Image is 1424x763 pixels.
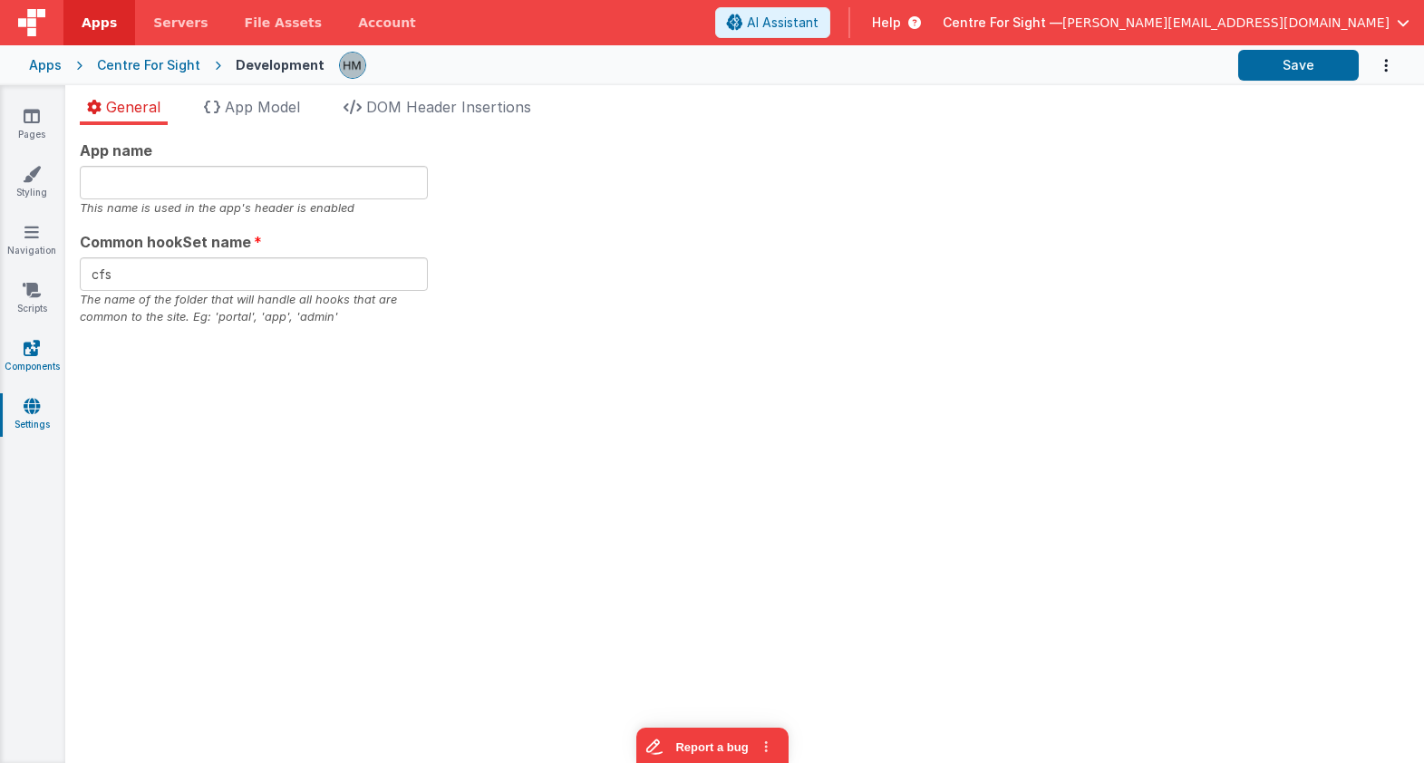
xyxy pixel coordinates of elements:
span: DOM Header Insertions [366,98,531,116]
span: General [106,98,160,116]
button: Centre For Sight — [PERSON_NAME][EMAIL_ADDRESS][DOMAIN_NAME] [943,14,1409,32]
div: Centre For Sight [97,56,200,74]
button: Options [1359,47,1395,84]
button: AI Assistant [715,7,830,38]
span: [PERSON_NAME][EMAIL_ADDRESS][DOMAIN_NAME] [1062,14,1390,32]
span: Common hookSet name [80,231,251,253]
span: AI Assistant [747,14,819,32]
span: Apps [82,14,117,32]
img: 1b65a3e5e498230d1b9478315fee565b [340,53,365,78]
span: Servers [153,14,208,32]
div: Development [236,56,325,74]
span: App name [80,140,152,161]
span: Help [872,14,901,32]
span: App Model [225,98,300,116]
div: The name of the folder that will handle all hooks that are common to the site. Eg: 'portal', 'app... [80,291,428,325]
span: Centre For Sight — [943,14,1062,32]
button: Save [1238,50,1359,81]
div: Apps [29,56,62,74]
span: File Assets [245,14,323,32]
div: This name is used in the app's header is enabled [80,199,428,217]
